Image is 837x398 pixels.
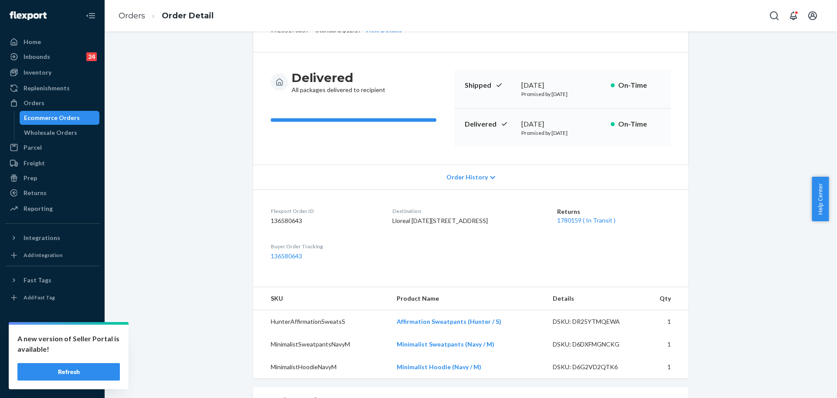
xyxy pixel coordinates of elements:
a: Talk to Support [5,344,99,358]
a: Wholesale Orders [20,126,100,140]
div: Add Fast Tag [24,294,55,301]
button: Fast Tags [5,273,99,287]
td: HunterAffirmationSweatsS [253,310,390,333]
th: Details [546,287,642,310]
button: Open Search Box [766,7,783,24]
dt: Destination [392,207,543,215]
button: Integrations [5,231,99,245]
a: Minimalist Hoodie (Navy / M) [397,363,481,371]
a: Ecommerce Orders [20,111,100,125]
th: Product Name [390,287,546,310]
a: Reporting [5,202,99,216]
div: Wholesale Orders [24,128,77,137]
button: Refresh [17,363,120,381]
a: Inbounds24 [5,50,99,64]
div: [DATE] [521,119,604,129]
td: MinimalistHoodieNavyM [253,356,390,378]
p: Promised by [DATE] [521,129,604,137]
button: Close Navigation [82,7,99,24]
div: Freight [24,159,45,168]
th: SKU [253,287,390,310]
dt: Returns [557,207,671,216]
button: Open notifications [785,7,802,24]
span: Order History [446,173,488,182]
div: Home [24,38,41,46]
img: Flexport logo [10,11,47,20]
div: Fast Tags [24,276,51,285]
dt: Flexport Order ID [271,207,378,215]
span: Lloreal [DATE][STREET_ADDRESS] [392,217,488,224]
button: Open account menu [804,7,821,24]
a: Returns [5,186,99,200]
dd: 136580643 [271,216,378,225]
a: 1780159 ( In Transit ) [557,216,616,224]
div: Orders [24,99,44,107]
a: Parcel [5,141,99,154]
p: On-Time [618,119,660,129]
button: Give Feedback [5,374,99,388]
td: 1 [641,356,688,378]
div: DSKU: DR25YTMQEWA [553,317,635,326]
p: On-Time [618,80,660,90]
td: MinimalistSweatpantsNavyM [253,333,390,356]
div: Replenishments [24,84,70,93]
a: Add Fast Tag [5,291,99,305]
a: Prep [5,171,99,185]
div: [DATE] [521,80,604,90]
a: Inventory [5,65,99,79]
a: Orders [119,11,145,21]
div: DSKU: D6DXFMGNCKG [553,340,635,349]
ol: breadcrumbs [112,3,221,29]
a: Home [5,35,99,49]
a: Add Integration [5,248,99,262]
td: 1 [641,333,688,356]
div: Inventory [24,68,51,77]
a: Help Center [5,359,99,373]
h3: Delivered [292,70,385,86]
div: Reporting [24,204,53,213]
div: Add Integration [24,251,62,259]
a: Settings [5,329,99,343]
div: DSKU: D6G2VD2QTK6 [553,363,635,371]
a: Replenishments [5,81,99,95]
div: Inbounds [24,52,50,61]
div: Parcel [24,143,42,152]
div: Ecommerce Orders [24,113,80,122]
p: Shipped [465,80,514,90]
button: Help Center [812,177,829,221]
p: A new version of Seller Portal is available! [17,333,120,354]
a: Minimalist Sweatpants (Navy / M) [397,340,494,348]
div: All packages delivered to recipient [292,70,385,94]
p: Promised by [DATE] [521,90,604,98]
div: Prep [24,174,37,182]
a: Orders [5,96,99,110]
a: Order Detail [162,11,214,21]
th: Qty [641,287,688,310]
div: Returns [24,189,47,197]
p: Delivered [465,119,514,129]
a: Freight [5,156,99,170]
a: Affirmation Sweatpants (Hunter / S) [397,318,501,325]
div: Integrations [24,233,60,242]
div: 24 [86,52,97,61]
a: 136580643 [271,252,302,260]
dt: Buyer Order Tracking [271,243,378,250]
td: 1 [641,310,688,333]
